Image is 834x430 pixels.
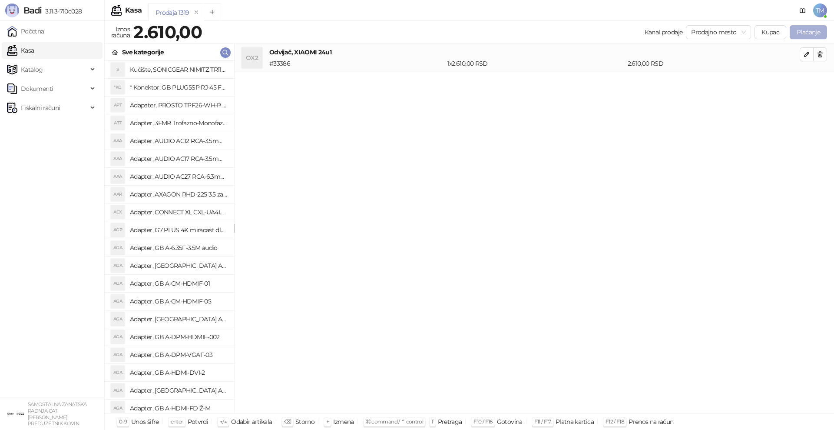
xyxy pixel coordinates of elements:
h4: Adapter, AXAGON RHD-225 3.5 za 2x2.5 [130,187,227,201]
div: Storno [295,416,314,427]
h4: Adapter, GB A-DPM-HDMIF-002 [130,330,227,344]
span: enter [171,418,183,425]
div: AGA [111,348,125,362]
div: AGA [111,383,125,397]
button: Kupac [755,25,786,39]
div: 1 x 2.610,00 RSD [446,59,626,68]
div: Pretraga [438,416,462,427]
span: Katalog [21,61,43,78]
a: Dokumentacija [796,3,810,17]
small: SAMOSTALNA ZANATSKA RADNJA CAT [PERSON_NAME] PREDUZETNIK KOVIN [28,401,87,427]
div: Kanal prodaje [645,27,683,37]
div: ACX [111,205,125,219]
div: Odabir artikala [231,416,272,427]
span: Prodajno mesto [691,26,746,39]
span: 3.11.3-710c028 [42,7,82,15]
div: Prodaja 1319 [156,8,189,17]
h4: Adapter, GB A-HDMI-FD Ž-M [130,401,227,415]
h4: Adapter, AUDIO AC27 RCA-6.3mm stereo [130,170,227,183]
span: F11 / F17 [534,418,551,425]
h4: * Konektor; GB PLUG5SP RJ-45 FTP Kat.5 [130,80,227,94]
div: AGA [111,312,125,326]
div: AGA [111,259,125,273]
div: AGA [111,294,125,308]
div: S [111,63,125,77]
div: grid [105,61,234,413]
h4: Adapter, AUDIO AC17 RCA-3.5mm stereo [130,152,227,166]
div: AAA [111,152,125,166]
h4: Odvijač, XIAOMI 24u1 [269,47,800,57]
div: AGA [111,277,125,290]
div: Platna kartica [556,416,594,427]
div: AAA [111,170,125,183]
button: remove [191,9,202,16]
button: Add tab [204,3,221,21]
h4: Kućište, SONICGEAR NIMITZ TR1100 belo BEZ napajanja [130,63,227,77]
div: Izmena [333,416,354,427]
div: AGP [111,223,125,237]
h4: Adapter, 3FMR Trofazno-Monofazni [130,116,227,130]
h4: Adapter, GB A-DPM-VGAF-03 [130,348,227,362]
h4: Adapter, AUDIO AC12 RCA-3.5mm mono [130,134,227,148]
h4: Adapter, CONNECT XL CXL-UA4IN1 putni univerzalni [130,205,227,219]
div: AGA [111,330,125,344]
span: f [432,418,433,425]
div: # 33386 [268,59,446,68]
div: Kasa [125,7,142,14]
span: F10 / F16 [473,418,492,425]
div: OX2 [242,47,262,68]
span: + [326,418,329,425]
h4: Adapter, GB A-CM-HDMIF-01 [130,277,227,290]
div: Prenos na račun [629,416,673,427]
span: 0-9 [119,418,127,425]
div: AGA [111,241,125,255]
div: Unos šifre [131,416,159,427]
span: ⌘ command / ⌃ control [366,418,424,425]
div: Iznos računa [109,23,132,41]
div: AAR [111,187,125,201]
a: Početna [7,23,44,40]
h4: Adapter, [GEOGRAPHIC_DATA] A-CMU3-LAN-05 hub [130,312,227,326]
h4: Adapter, GB A-HDMI-DVI-2 [130,366,227,380]
span: ↑/↓ [220,418,227,425]
img: 64x64-companyLogo-ae27db6e-dfce-48a1-b68e-83471bd1bffd.png [7,405,24,423]
strong: 2.610,00 [133,21,202,43]
div: AGA [111,401,125,415]
div: AGA [111,366,125,380]
a: Kasa [7,42,34,59]
span: TM [813,3,827,17]
span: Dokumenti [21,80,53,97]
h4: Adapater, PROSTO TPF26-WH-P razdelnik [130,98,227,112]
button: Plaćanje [790,25,827,39]
div: Sve kategorije [122,47,164,57]
div: Potvrdi [188,416,208,427]
h4: Adapter, [GEOGRAPHIC_DATA] A-HDMI-FC Ž-M [130,383,227,397]
div: APT [111,98,125,112]
img: Logo [5,3,19,17]
div: AAA [111,134,125,148]
h4: Adapter, G7 PLUS 4K miracast dlna airplay za TV [130,223,227,237]
span: Fiskalni računi [21,99,60,117]
div: 2.610,00 RSD [626,59,801,68]
h4: Adapter, GB A-6.35F-3.5M audio [130,241,227,255]
h4: Adapter, GB A-CM-HDMIF-05 [130,294,227,308]
div: Gotovina [497,416,523,427]
h4: Adapter, [GEOGRAPHIC_DATA] A-AC-UKEU-001 UK na EU 7.5A [130,259,227,273]
span: Badi [23,5,42,16]
div: A3T [111,116,125,130]
span: ⌫ [284,418,291,425]
span: F12 / F18 [606,418,624,425]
